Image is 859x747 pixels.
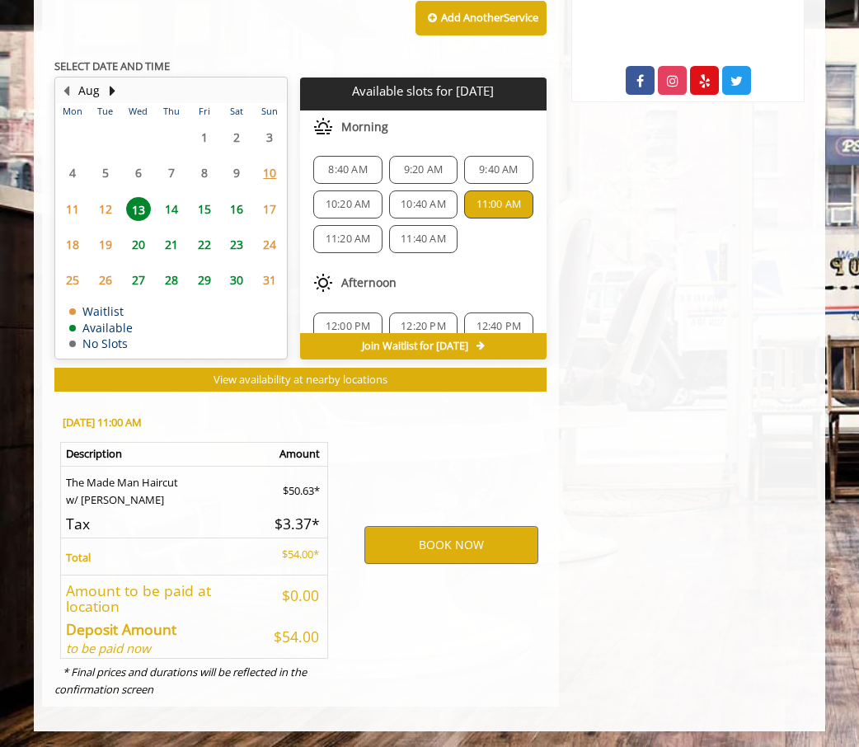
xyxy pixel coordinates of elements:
h5: $3.37* [274,516,320,532]
span: 8:40 AM [328,163,367,176]
span: 14 [159,197,184,221]
span: 22 [192,233,217,256]
span: 20 [126,233,151,256]
p: Available slots for [DATE] [307,84,539,98]
td: Select day25 [56,262,89,298]
span: 13 [126,197,151,221]
span: 12:40 PM [476,320,522,333]
td: Select day10 [253,155,286,190]
span: 12:20 PM [401,320,446,333]
th: Wed [122,103,155,120]
td: Select day29 [188,262,221,298]
td: Waitlist [69,305,133,317]
span: 19 [93,233,118,256]
h5: $54.00 [274,629,319,645]
th: Tue [89,103,122,120]
span: 11:20 AM [326,233,371,246]
span: 24 [257,233,282,256]
td: Select day31 [253,262,286,298]
td: Select day19 [89,227,122,262]
button: Aug [78,82,100,100]
div: 11:00 AM [464,190,533,218]
td: Select day23 [220,227,253,262]
button: Add AnotherService [415,1,547,35]
span: 15 [192,197,217,221]
span: 12 [93,197,118,221]
span: 11:40 AM [401,233,446,246]
span: 10:40 AM [401,198,446,211]
td: No Slots [69,337,133,350]
td: Select day20 [122,227,155,262]
b: Total [66,550,91,565]
span: 28 [159,268,184,292]
span: 18 [60,233,85,256]
img: morning slots [313,117,333,137]
td: Select day16 [220,190,253,226]
td: Available [69,322,133,334]
h5: Amount to be paid at location [66,583,261,615]
span: 10 [257,161,282,185]
td: Select day15 [188,190,221,226]
span: 23 [224,233,249,256]
td: Select day28 [155,262,188,298]
div: 9:40 AM [464,156,533,184]
span: Join Waitlist for [DATE] [362,340,468,353]
td: Select day12 [89,190,122,226]
td: Select day11 [56,190,89,226]
th: Sat [220,103,253,120]
td: Select day24 [253,227,286,262]
button: Next Month [106,82,119,100]
span: 11 [60,197,85,221]
b: Add Another Service [441,10,538,25]
td: The Made Man Haircut w/ [PERSON_NAME] [60,466,268,508]
td: Select day22 [188,227,221,262]
span: 27 [126,268,151,292]
p: $54.00* [274,546,319,563]
div: 12:40 PM [464,312,533,341]
th: Sun [253,103,286,120]
span: View availability at nearby locations [214,372,387,387]
td: Select day30 [220,262,253,298]
button: BOOK NOW [364,526,538,564]
span: 9:20 AM [404,163,443,176]
td: Select day14 [155,190,188,226]
div: 10:40 AM [389,190,458,218]
b: Description [66,446,122,461]
div: 12:20 PM [389,312,458,341]
td: Select day21 [155,227,188,262]
div: 12:00 PM [313,312,382,341]
th: Thu [155,103,188,120]
span: 11:00 AM [476,198,522,211]
i: to be paid now [66,640,151,656]
div: 10:20 AM [313,190,382,218]
b: Amount [279,446,320,461]
button: View availability at nearby locations [54,368,547,392]
img: afternoon slots [313,273,333,293]
span: 17 [257,197,282,221]
td: Select day17 [253,190,286,226]
th: Fri [188,103,221,120]
span: Afternoon [341,276,397,289]
div: 11:40 AM [389,225,458,253]
span: 31 [257,268,282,292]
span: 16 [224,197,249,221]
span: 25 [60,268,85,292]
b: SELECT DATE AND TIME [54,59,170,73]
div: 9:20 AM [389,156,458,184]
td: Select day27 [122,262,155,298]
b: Deposit Amount [66,619,176,639]
th: Mon [56,103,89,120]
b: [DATE] 11:00 AM [63,415,142,430]
span: Morning [341,120,388,134]
td: Select day18 [56,227,89,262]
button: Previous Month [59,82,73,100]
span: 30 [224,268,249,292]
td: Select day13 [122,190,155,226]
span: 26 [93,268,118,292]
td: $50.63* [269,466,328,508]
span: 12:00 PM [326,320,371,333]
span: 21 [159,233,184,256]
i: * Final prices and durations will be reflected in the confirmation screen [54,665,307,697]
span: 9:40 AM [479,163,518,176]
